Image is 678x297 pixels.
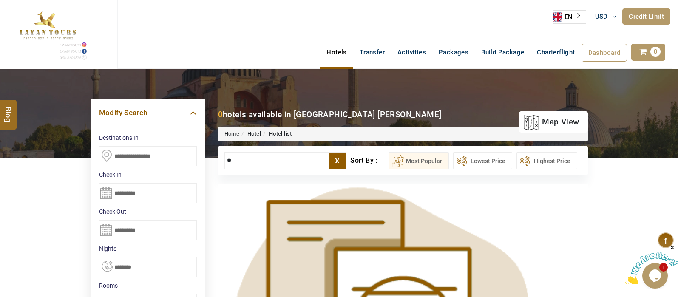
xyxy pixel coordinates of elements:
[3,106,14,113] span: Blog
[537,48,575,56] span: Charterflight
[99,133,197,142] label: Destinations In
[350,152,388,169] div: Sort By :
[553,10,586,24] div: Language
[530,44,581,61] a: Charterflight
[553,11,586,23] a: EN
[516,152,577,169] button: Highest Price
[224,130,240,137] a: Home
[99,170,197,179] label: Check In
[622,8,670,25] a: Credit Limit
[432,44,475,61] a: Packages
[218,110,223,119] b: 0
[595,13,608,20] span: USD
[6,4,88,61] img: The Royal Line Holidays
[389,152,449,169] button: Most Popular
[625,244,678,284] iframe: chat widget
[391,44,432,61] a: Activities
[631,44,665,61] a: 0
[523,113,579,131] a: map view
[99,281,197,290] label: Rooms
[99,244,197,253] label: nights
[553,10,586,24] aside: Language selected: English
[247,130,261,137] a: Hotel
[650,47,661,57] span: 0
[353,44,391,61] a: Transfer
[99,107,197,119] a: Modify Search
[329,153,346,169] label: x
[453,152,512,169] button: Lowest Price
[475,44,530,61] a: Build Package
[218,109,442,120] div: hotels available in [GEOGRAPHIC_DATA] [PERSON_NAME]
[320,44,353,61] a: Hotels
[588,49,621,57] span: Dashboard
[261,130,292,138] li: Hotel list
[99,207,197,216] label: Check Out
